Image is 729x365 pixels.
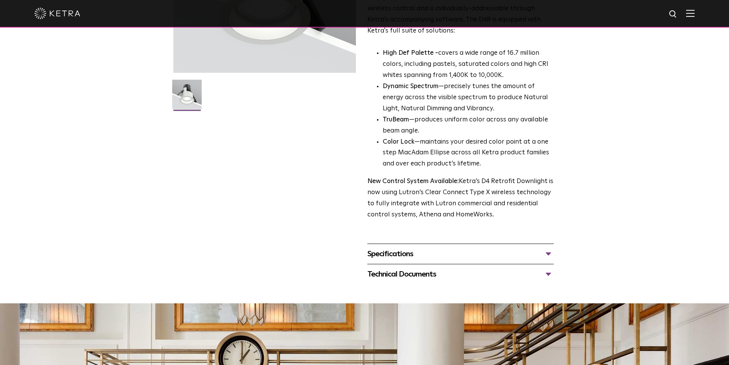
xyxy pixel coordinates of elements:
[367,248,554,260] div: Specifications
[669,10,678,19] img: search icon
[383,115,554,137] li: —produces uniform color across any available beam angle.
[383,48,554,81] p: covers a wide range of 16.7 million colors, including pastels, saturated colors and high CRI whit...
[383,50,438,56] strong: High Def Palette -
[383,81,554,115] li: —precisely tunes the amount of energy across the visible spectrum to produce Natural Light, Natur...
[367,176,554,221] p: Ketra’s D4 Retrofit Downlight is now using Lutron’s Clear Connect Type X wireless technology to f...
[383,137,554,170] li: —maintains your desired color point at a one step MacAdam Ellipse across all Ketra product famili...
[383,139,414,145] strong: Color Lock
[383,83,439,90] strong: Dynamic Spectrum
[383,116,409,123] strong: TruBeam
[172,80,202,115] img: D4R Retrofit Downlight
[686,10,695,17] img: Hamburger%20Nav.svg
[34,8,80,19] img: ketra-logo-2019-white
[367,178,459,185] strong: New Control System Available:
[367,268,554,280] div: Technical Documents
